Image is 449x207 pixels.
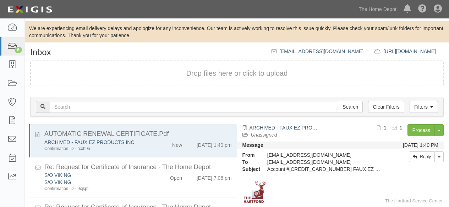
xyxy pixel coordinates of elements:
div: Confirmation ID - rcxh9n [44,146,149,152]
b: 1 [384,125,387,131]
strong: To [237,159,262,166]
div: party-tmphnn@sbainsurance.homedepot.com [262,159,387,166]
div: [EMAIL_ADDRESS][DOMAIN_NAME] [262,151,387,159]
a: Filters [410,101,438,113]
div: We are experiencing email delivery delays and apologize for any inconvenience. Our team is active... [25,25,449,39]
input: Search [338,101,363,113]
a: [URL][DOMAIN_NAME] [383,48,444,54]
a: Clear Filters [368,101,404,113]
div: AUTOMATIC RENEWAL CERTIFICATE.Pdf [44,130,232,139]
a: S/O VIKING [44,172,71,178]
b: 1 [400,125,403,131]
div: [DATE] 7:06 pm [197,172,232,182]
a: Process [407,124,435,136]
input: Search [50,101,338,113]
a: Unassigned [251,132,277,138]
strong: Subject [237,166,262,173]
i: Help Center - Complianz [418,5,427,13]
div: [DATE] 1:40 pm [197,139,232,149]
div: Re: Request for Certificate of Insurance - The Home Depot [44,163,232,172]
a: ARCHIVED - FAUX EZ PRODUCTS INC [250,125,340,131]
button: Drop files here or click to upload [186,68,288,79]
div: ARCHIVED - FAUX EZ PRODUCTS INC [44,139,149,146]
a: [EMAIL_ADDRESS][DOMAIN_NAME] [279,48,363,54]
div: Open [170,172,182,182]
div: Confirmation ID - 9xjkpt [44,186,149,192]
strong: From [237,151,262,159]
div: New [172,139,182,149]
h1: Inbox [30,48,51,57]
img: logo-5460c22ac91f19d4615b14bd174203de0afe785f0fc80cf4dbbc73dc1793850b.png [5,3,54,16]
a: ARCHIVED - FAUX EZ PRODUCTS INC [44,139,135,145]
div: 6 [15,47,22,53]
a: The Home Depot [355,2,400,16]
div: Account #100000002219607 FAUX EZ PRODUCTS INC [262,166,387,173]
div: [DATE] 1:40 PM [403,142,438,149]
a: Reply [409,151,435,162]
strong: Message [242,142,263,148]
a: S/O VIKING [44,179,71,185]
img: The Hartford [242,180,267,205]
